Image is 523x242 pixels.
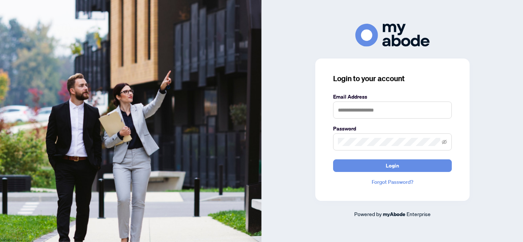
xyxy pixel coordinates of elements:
[333,159,452,172] button: Login
[383,210,405,218] a: myAbode
[442,139,447,145] span: eye-invisible
[354,210,382,217] span: Powered by
[333,93,452,101] label: Email Address
[407,210,431,217] span: Enterprise
[333,73,452,84] h3: Login to your account
[333,125,452,133] label: Password
[386,160,399,172] span: Login
[333,178,452,186] a: Forgot Password?
[355,24,430,46] img: ma-logo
